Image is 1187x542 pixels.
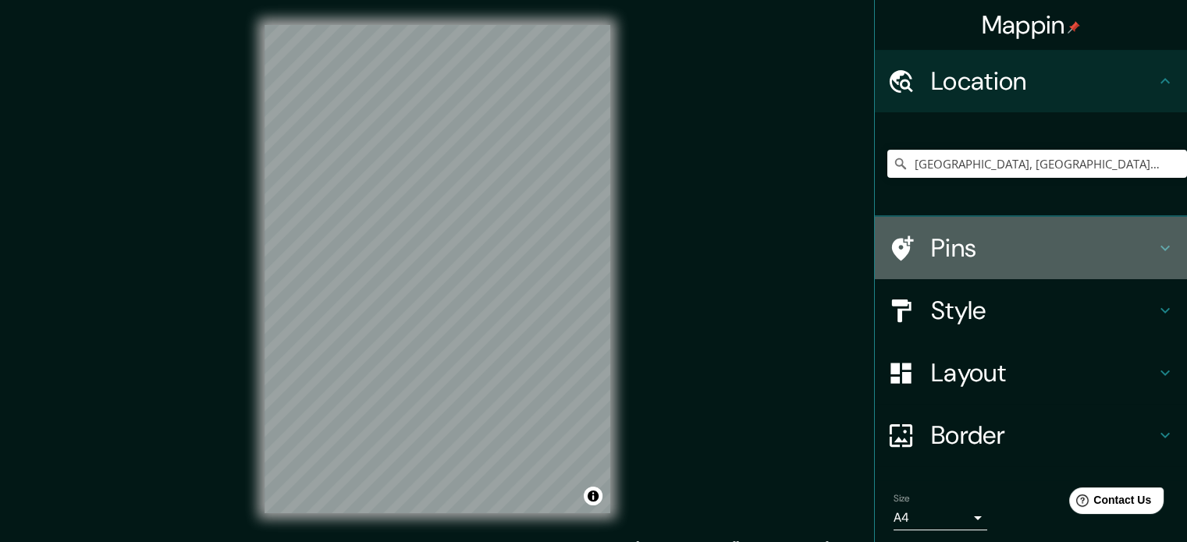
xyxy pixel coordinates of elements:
[265,25,610,513] canvas: Map
[875,342,1187,404] div: Layout
[584,487,602,505] button: Toggle attribution
[931,295,1156,326] h4: Style
[894,505,987,530] div: A4
[931,232,1156,264] h4: Pins
[875,279,1187,342] div: Style
[887,150,1187,178] input: Pick your city or area
[875,217,1187,279] div: Pins
[931,66,1156,97] h4: Location
[931,357,1156,388] h4: Layout
[982,9,1081,41] h4: Mappin
[875,404,1187,466] div: Border
[894,492,910,505] label: Size
[875,50,1187,112] div: Location
[1068,21,1080,34] img: pin-icon.png
[1048,481,1170,525] iframe: Help widget launcher
[931,420,1156,451] h4: Border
